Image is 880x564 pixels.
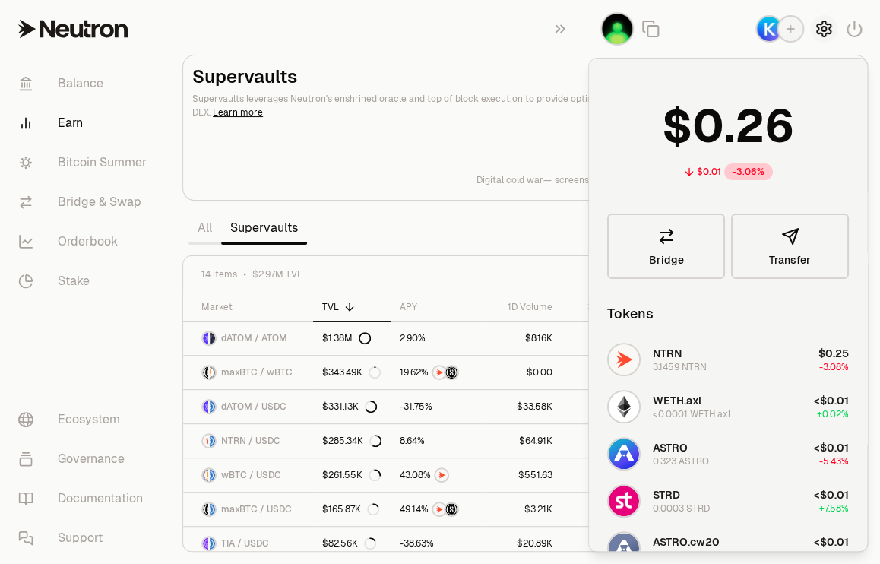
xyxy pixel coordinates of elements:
span: <$0.01 [814,394,849,407]
a: $0.00 [482,356,562,389]
a: $1.50M [562,527,649,560]
span: dATOM / ATOM [221,332,287,344]
span: maxBTC / USDC [221,503,292,515]
span: NTRN / USDC [221,435,280,447]
button: Transfer [731,214,849,279]
div: APY [400,301,473,313]
span: 14 items [201,268,237,280]
img: ATOM Logo [210,332,215,344]
a: $285.34K [313,424,391,458]
a: Stake [6,261,164,301]
img: Neutron-Mars-Metamask Acc1 [602,14,632,44]
a: Ecosystem [6,400,164,439]
img: TIA Logo [203,537,208,550]
a: $693.00K [562,322,649,355]
a: Documentation [6,479,164,518]
img: NTRN [433,366,445,379]
span: Transfer [769,255,811,265]
a: $20.89K [482,527,562,560]
button: NTRNStructured Points [400,365,473,380]
span: <$0.01 [814,488,849,502]
img: Keplr [757,17,781,41]
span: TIA / USDC [221,537,269,550]
span: +0.02% [817,408,849,420]
img: ASTRO.cw20 Logo [609,533,639,563]
div: 30D Volume [571,301,640,313]
a: wBTC LogoUSDC LogowBTC / USDC [183,458,313,492]
div: 1D Volume [491,301,552,313]
a: $1.38M [313,322,391,355]
span: ASTRO.cw20 [653,535,720,549]
p: screens glow with silent offers— [555,174,694,186]
img: dATOM Logo [203,332,208,344]
div: $261.55K [322,469,381,481]
a: $33.58K [482,390,562,423]
a: $551.63 [482,458,562,492]
a: Governance [6,439,164,479]
img: NTRN [435,469,448,481]
button: Keplr [755,15,804,43]
a: Support [6,518,164,558]
p: Supervaults leverages Neutron's enshrined oracle and top of block execution to provide optimally ... [192,92,749,119]
a: Bridge & Swap [6,182,164,222]
span: ASTRO [653,441,688,455]
a: Learn more [213,106,263,119]
img: Structured Points [445,366,457,379]
a: $3.21K [482,493,562,526]
a: Earn [6,103,164,143]
img: USDC Logo [210,435,215,447]
img: USDC Logo [210,537,215,550]
a: NTRN LogoUSDC LogoNTRN / USDC [183,424,313,458]
button: Neutron-Mars-Metamask Acc1 [600,12,634,46]
a: Bitcoin Summer [6,143,164,182]
span: $2.97M TVL [252,268,302,280]
div: TVL [322,301,381,313]
span: $0.25 [818,347,849,360]
a: $165.87K [313,493,391,526]
span: wBTC / USDC [221,469,281,481]
span: -3.08% [819,361,849,373]
div: <0.0001 WETH.axl [653,408,730,420]
a: $66.80K [562,458,649,492]
div: Tokens [607,303,654,325]
a: maxBTC LogowBTC LogomaxBTC / wBTC [183,356,313,389]
span: STRD [653,488,680,502]
img: NTRN Logo [609,344,639,375]
a: TIA LogoUSDC LogoTIA / USDC [183,527,313,560]
div: -3.06% [724,163,773,180]
p: Digital cold war— [476,174,552,186]
img: NTRN [433,503,445,515]
div: $331.13K [322,401,377,413]
div: $1.38M [322,332,371,344]
div: $0.01 [697,166,721,178]
a: All [188,213,221,243]
div: Market [201,301,304,313]
div: 0.0032 ASTRO.cw20 [653,550,742,562]
img: USDC Logo [210,503,215,515]
a: $261.55K [313,458,391,492]
div: 3.1459 NTRN [653,361,707,373]
div: $165.87K [322,503,379,515]
span: +7.58% [819,502,849,515]
span: Bridge [649,255,684,265]
button: WETH.axl LogoWETH.axl<0.0001 WETH.axl<$0.01+0.02% [598,384,858,429]
span: NTRN [653,347,682,360]
img: wBTC Logo [203,469,208,481]
a: $331.13K [313,390,391,423]
a: dATOM LogoATOM LogodATOM / ATOM [183,322,313,355]
div: $82.56K [322,537,376,550]
div: 0.0003 STRD [653,502,710,515]
img: maxBTC Logo [203,503,208,515]
a: maxBTC LogoUSDC LogomaxBTC / USDC [183,493,313,526]
a: $8.16K [482,322,562,355]
span: WETH.axl [653,394,701,407]
a: $2.32M [562,390,649,423]
img: Structured Points [445,503,457,515]
img: USDC Logo [210,469,215,481]
img: STRD Logo [609,486,639,516]
a: Orderbook [6,222,164,261]
span: <$0.01 [814,535,849,549]
span: dATOM / USDC [221,401,286,413]
a: NTRN [391,458,482,492]
img: ASTRO Logo [609,439,639,469]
